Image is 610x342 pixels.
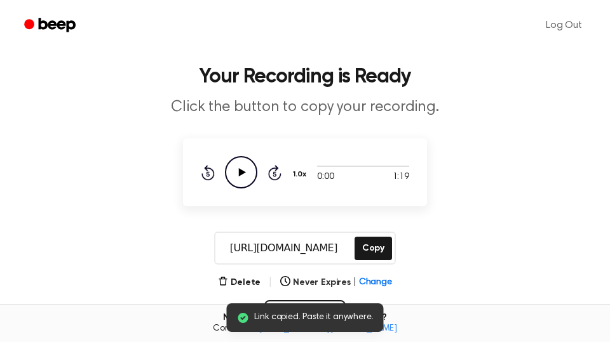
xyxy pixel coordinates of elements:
a: Log Out [533,10,595,41]
p: Click the button to copy your recording. [61,97,549,118]
span: | [268,275,273,290]
button: Record [264,300,345,333]
span: Change [359,276,392,289]
a: [EMAIL_ADDRESS][DOMAIN_NAME] [259,324,397,333]
button: Copy [355,237,392,260]
a: Beep [15,13,87,38]
span: 0:00 [317,171,334,184]
button: Delete [218,276,261,289]
span: Link copied. Paste it anywhere. [254,311,373,324]
span: | [353,276,356,289]
button: Never Expires|Change [280,276,392,289]
button: 1.0x [292,164,311,185]
span: 1:19 [393,171,409,184]
h1: Your Recording is Ready [15,67,595,87]
span: Contact us [8,324,602,335]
